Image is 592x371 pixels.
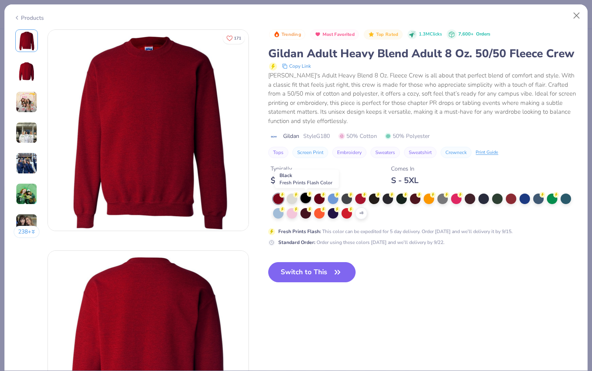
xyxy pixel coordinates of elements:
[371,147,400,158] button: Sweaters
[476,31,490,37] span: Orders
[278,239,315,246] strong: Standard Order :
[14,14,44,22] div: Products
[16,122,37,144] img: User generated content
[271,175,337,185] div: $ 20.00 - $ 28.00
[368,31,375,38] img: Top Rated sort
[17,31,36,50] img: Front
[273,31,280,38] img: Trending sort
[283,132,299,140] span: Gildan
[404,147,437,158] button: Sweatshirt
[234,36,241,40] span: 171
[332,147,366,158] button: Embroidery
[339,132,377,140] span: 50% Cotton
[310,29,359,40] button: Badge Button
[391,165,418,173] div: Comes In
[17,62,36,81] img: Back
[385,132,430,140] span: 50% Polyester
[278,228,513,235] div: This color can be expedited for 5 day delivery. Order [DATE] and we’ll delivery it by 9/15.
[268,147,288,158] button: Tops
[303,132,330,140] span: Style G180
[278,239,445,246] div: Order using these colors [DATE] and we’ll delivery by 9/22.
[268,133,279,140] img: brand logo
[282,32,301,37] span: Trending
[323,32,355,37] span: Most Favorited
[16,91,37,113] img: User generated content
[223,32,245,44] button: Like
[268,262,356,282] button: Switch to This
[268,71,578,125] div: [PERSON_NAME]'s Adult Heavy Blend 8 Oz. Fleece Crew is all about that perfect blend of comfort an...
[376,32,399,37] span: Top Rated
[16,183,37,205] img: User generated content
[419,31,442,38] span: 1.3M Clicks
[269,29,305,40] button: Badge Button
[16,214,37,236] img: User generated content
[279,61,313,71] button: copy to clipboard
[48,30,248,231] img: Front
[476,149,498,156] div: Print Guide
[359,211,363,216] span: + 8
[268,46,578,61] div: Gildan Adult Heavy Blend Adult 8 Oz. 50/50 Fleece Crew
[441,147,472,158] button: Crewneck
[569,8,584,23] button: Close
[275,170,339,188] div: Black
[16,152,37,174] img: User generated content
[458,31,490,38] div: 7,600+
[271,165,337,173] div: Typically
[14,226,40,238] button: 238+
[279,179,332,186] span: Fresh Prints Flash Color
[315,31,321,38] img: Most Favorited sort
[364,29,402,40] button: Badge Button
[391,175,418,185] div: S - 5XL
[278,228,321,235] strong: Fresh Prints Flash :
[292,147,328,158] button: Screen Print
